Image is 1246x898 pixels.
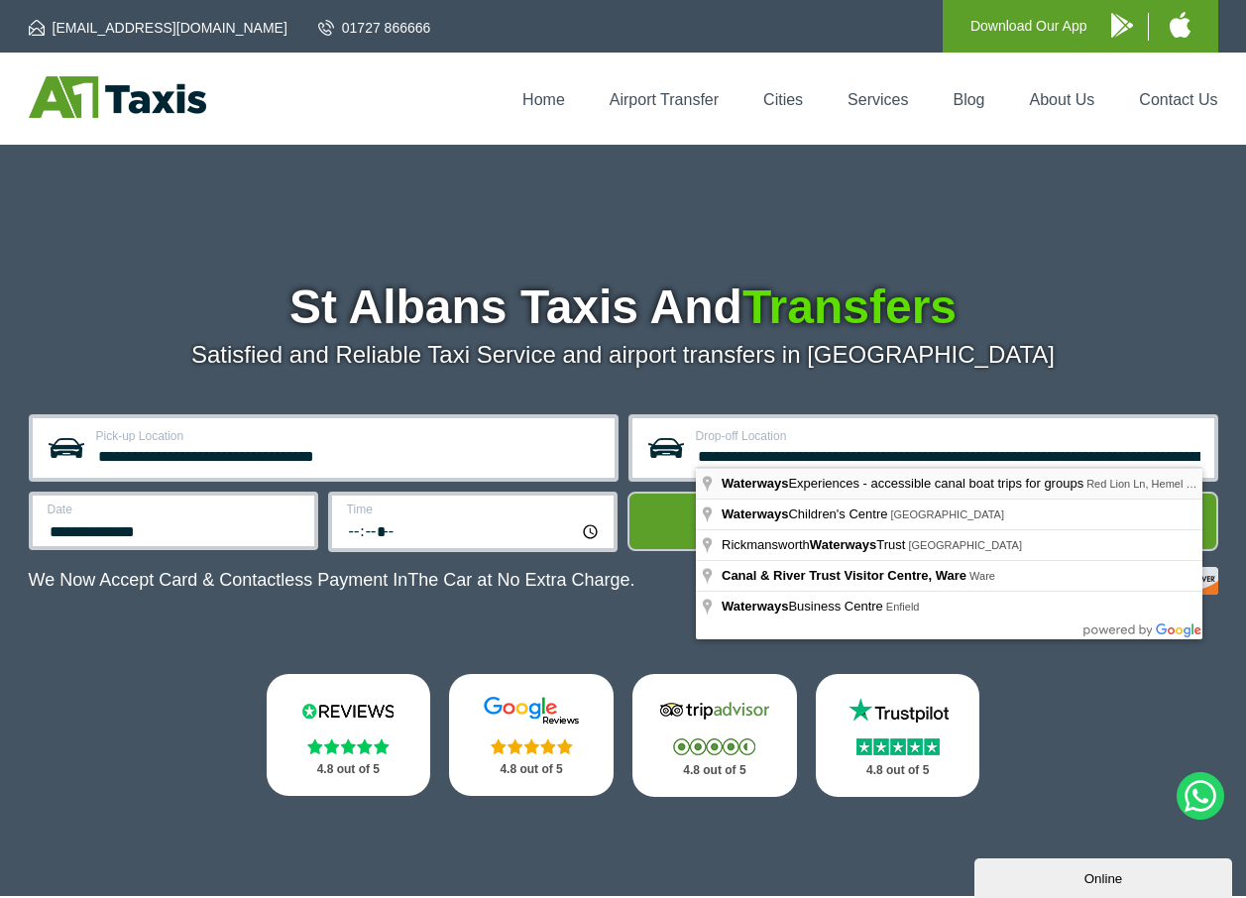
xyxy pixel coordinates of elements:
label: Pick-up Location [96,430,603,442]
label: Date [48,504,302,515]
span: Ware [969,570,995,582]
a: 01727 866666 [318,18,431,38]
h1: St Albans Taxis And [29,283,1218,331]
iframe: chat widget [974,854,1236,898]
span: [GEOGRAPHIC_DATA] [908,539,1022,551]
span: Waterways [722,476,788,491]
a: Services [848,91,908,108]
img: Stars [673,738,755,755]
a: Reviews.io Stars 4.8 out of 5 [267,674,431,796]
img: Stars [307,738,390,754]
img: A1 Taxis Android App [1111,13,1133,38]
span: [GEOGRAPHIC_DATA] [890,508,1004,520]
label: Time [347,504,602,515]
label: Drop-off Location [696,430,1202,442]
span: The Car at No Extra Charge. [407,570,634,590]
img: Google [472,696,591,726]
a: Trustpilot Stars 4.8 out of 5 [816,674,980,797]
img: Reviews.io [288,696,407,726]
p: We Now Accept Card & Contactless Payment In [29,570,635,591]
span: Canal & River Trust Visitor Centre, Ware [722,568,966,583]
img: A1 Taxis iPhone App [1170,12,1190,38]
span: Enfield [886,601,920,613]
img: Trustpilot [839,696,958,726]
a: Contact Us [1139,91,1217,108]
a: Home [522,91,565,108]
p: 4.8 out of 5 [288,757,409,782]
span: Children's Centre [722,506,890,521]
a: Airport Transfer [610,91,719,108]
img: Stars [491,738,573,754]
a: [EMAIL_ADDRESS][DOMAIN_NAME] [29,18,287,38]
a: Blog [953,91,984,108]
span: Business Centre [722,599,886,614]
p: 4.8 out of 5 [471,757,592,782]
span: Rickmansworth Trust [722,537,908,552]
img: A1 Taxis St Albans LTD [29,76,206,118]
p: Download Our App [970,14,1087,39]
span: Red Lion Ln, Hemel Hempstead [1086,478,1242,490]
button: Get Quote [627,492,1218,551]
span: Experiences - accessible canal boat trips for groups [722,476,1086,491]
p: 4.8 out of 5 [654,758,775,783]
a: About Us [1030,91,1095,108]
img: Stars [856,738,940,755]
span: Waterways [722,506,788,521]
span: Waterways [722,599,788,614]
span: Waterways [810,537,876,552]
span: Transfers [742,281,957,333]
p: 4.8 out of 5 [838,758,959,783]
a: Tripadvisor Stars 4.8 out of 5 [632,674,797,797]
img: Tripadvisor [655,696,774,726]
p: Satisfied and Reliable Taxi Service and airport transfers in [GEOGRAPHIC_DATA] [29,341,1218,369]
a: Cities [763,91,803,108]
a: Google Stars 4.8 out of 5 [449,674,614,796]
